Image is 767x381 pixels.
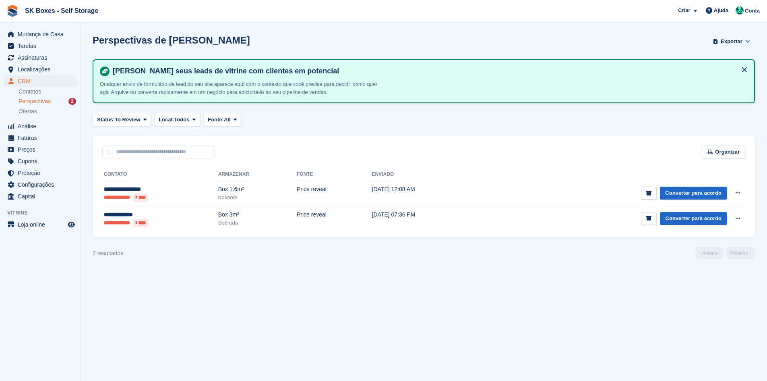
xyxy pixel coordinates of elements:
[18,167,66,179] span: Proteção
[218,210,297,219] div: Box 3m²
[18,52,66,63] span: Assinaturas
[93,113,151,126] button: Status: To Review
[4,64,76,75] a: menu
[694,247,757,259] nav: Page
[4,75,76,87] a: menu
[4,121,76,132] a: menu
[18,121,66,132] span: Análise
[224,116,231,124] span: All
[102,168,218,181] th: Contato
[372,181,482,206] td: [DATE] 12:08 AM
[4,219,76,230] a: menu
[174,116,189,124] span: Todos
[22,4,101,17] a: SK Boxes - Self Storage
[154,113,200,126] button: Local: Todos
[19,108,37,115] span: Ofertas
[372,168,482,181] th: Enviado
[297,206,372,231] td: Price reveal
[660,187,727,200] a: Converter para acordo
[6,5,19,17] img: stora-icon-8386f47178a22dfd0bd8f6a31ec36ba5ce8667c1dd55bd0f319d3a0aa187defe.svg
[18,75,66,87] span: CRM
[18,219,66,230] span: Loja online
[711,35,752,48] button: Exportar
[18,144,66,155] span: Preços
[4,144,76,155] a: menu
[715,148,740,156] span: Organizar
[4,167,76,179] a: menu
[18,179,66,190] span: Configurações
[714,6,728,15] span: Ajuda
[678,6,690,15] span: Criar
[18,29,66,40] span: Mudança de Casa
[4,179,76,190] a: menu
[19,88,76,96] a: Contatos
[726,247,755,259] a: Próximo
[745,7,760,15] span: Conta
[19,107,76,116] a: Ofertas
[203,113,241,126] button: Fonte: All
[4,132,76,144] a: menu
[68,98,76,105] div: 2
[4,156,76,167] a: menu
[297,168,372,181] th: Fonte
[4,52,76,63] a: menu
[721,37,742,46] span: Exportar
[100,80,382,96] p: Qualquer envio de formulário de lead do seu site aparece aqui com o contexto que você precisa par...
[115,116,140,124] span: To Review
[4,29,76,40] a: menu
[93,35,250,46] h1: Perspectivas de [PERSON_NAME]
[18,132,66,144] span: Faturas
[19,98,51,105] span: Perspectivas
[66,220,76,229] a: Loja de pré-visualização
[93,249,123,258] div: 2 resultados
[159,116,174,124] span: Local:
[218,219,297,227] div: Sobreda
[110,67,748,76] h4: [PERSON_NAME] seus leads de vitrine com clientes em potencial
[218,194,297,202] div: Kokoom
[4,191,76,202] a: menu
[297,181,372,206] td: Price reveal
[218,168,297,181] th: Armazenar
[18,191,66,202] span: Capital
[18,64,66,75] span: Localizações
[4,40,76,52] a: menu
[18,156,66,167] span: Cupons
[736,6,744,15] img: SK Boxes - Comercial
[208,116,224,124] span: Fonte:
[7,209,80,217] span: Vitrine
[97,116,115,124] span: Status:
[218,185,297,194] div: Box 1.6m²
[18,40,66,52] span: Tarefas
[695,247,723,259] a: Anterior
[19,97,76,106] a: Perspectivas 2
[660,212,727,225] a: Converter para acordo
[372,206,482,231] td: [DATE] 07:36 PM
